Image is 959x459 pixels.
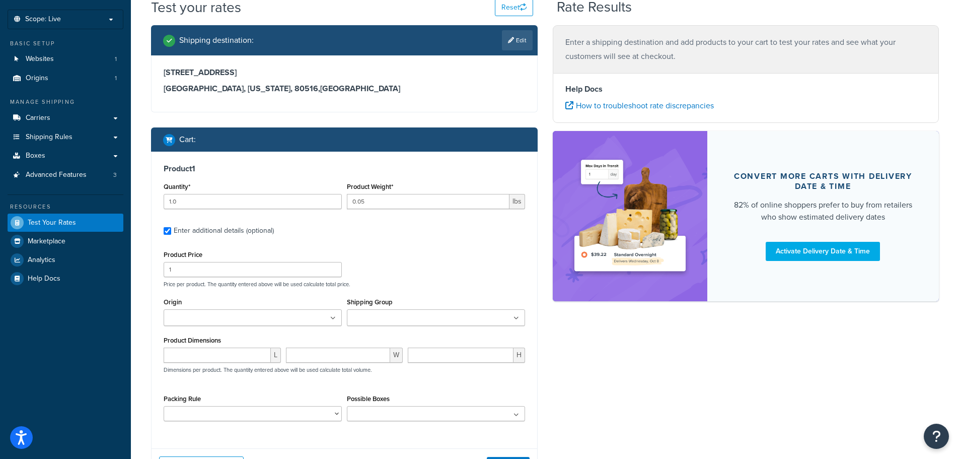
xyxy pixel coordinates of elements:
input: 0.00 [347,194,509,209]
span: 1 [115,74,117,83]
div: Basic Setup [8,39,123,48]
div: Convert more carts with delivery date & time [731,171,915,191]
a: Analytics [8,251,123,269]
input: 0.0 [164,194,342,209]
img: feature-image-ddt-36eae7f7280da8017bfb280eaccd9c446f90b1fe08728e4019434db127062ab4.png [568,146,692,286]
span: W [390,348,403,363]
span: Shipping Rules [26,133,72,142]
div: Resources [8,203,123,211]
a: Test Your Rates [8,214,123,232]
li: Advanced Features [8,166,123,184]
div: Enter additional details (optional) [174,224,274,238]
span: Help Docs [28,275,60,283]
span: 3 [113,171,117,179]
div: Manage Shipping [8,98,123,106]
a: Boxes [8,147,123,165]
label: Packing Rule [164,395,201,403]
label: Origin [164,298,182,306]
button: Open Resource Center [924,424,949,449]
p: Enter a shipping destination and add products to your cart to test your rates and see what your c... [565,35,927,63]
span: Scope: Live [25,15,61,24]
span: L [271,348,281,363]
span: Carriers [26,114,50,122]
h2: Shipping destination : [179,36,254,45]
a: Help Docs [8,270,123,288]
h2: Cart : [179,135,196,144]
a: Carriers [8,109,123,127]
a: Shipping Rules [8,128,123,147]
label: Quantity* [164,183,190,190]
span: lbs [509,194,525,209]
h3: [GEOGRAPHIC_DATA], [US_STATE], 80516 , [GEOGRAPHIC_DATA] [164,84,525,94]
span: Websites [26,55,54,63]
a: Advanced Features3 [8,166,123,184]
input: Enter additional details (optional) [164,227,171,235]
label: Product Dimensions [164,337,221,344]
a: How to troubleshoot rate discrepancies [565,100,714,111]
span: Origins [26,74,48,83]
li: Websites [8,50,123,69]
div: 82% of online shoppers prefer to buy from retailers who show estimated delivery dates [731,199,915,223]
label: Shipping Group [347,298,393,306]
h3: [STREET_ADDRESS] [164,68,525,78]
a: Marketplace [8,232,123,250]
p: Price per product. The quantity entered above will be used calculate total price. [161,281,528,288]
a: Edit [502,30,533,50]
label: Possible Boxes [347,395,390,403]
span: 1 [115,55,117,63]
label: Product Weight* [347,183,393,190]
li: Origins [8,69,123,88]
h4: Help Docs [565,83,927,95]
a: Websites1 [8,50,123,69]
label: Product Price [164,251,202,258]
span: Analytics [28,256,55,265]
span: Advanced Features [26,171,87,179]
h3: Product 1 [164,164,525,174]
a: Origins1 [8,69,123,88]
p: Dimensions per product. The quantity entered above will be used calculate total volume. [161,366,372,373]
span: H [513,348,525,363]
a: Activate Delivery Date & Time [766,242,880,261]
span: Boxes [26,152,45,160]
span: Test Your Rates [28,219,76,227]
span: Marketplace [28,237,65,246]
